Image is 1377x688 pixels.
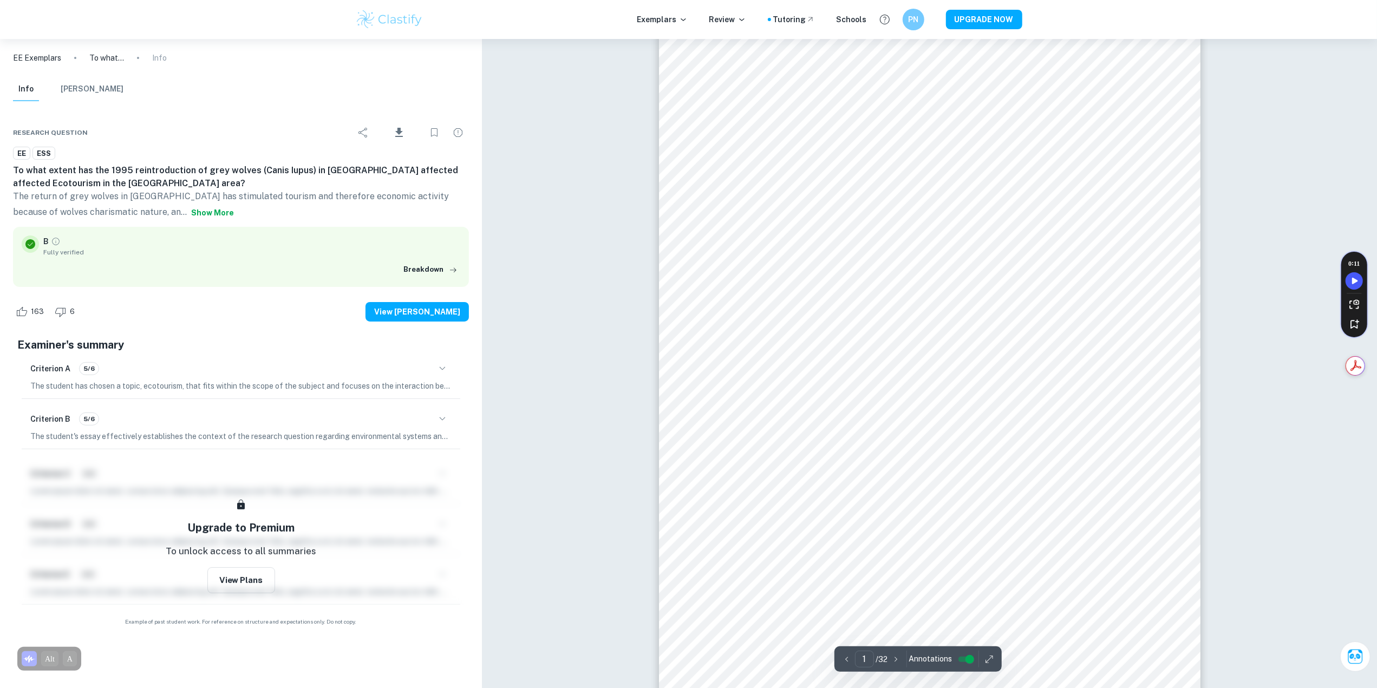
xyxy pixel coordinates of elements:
h6: Criterion B [30,413,70,425]
img: Clastify logo [355,9,424,30]
p: The student has chosen a topic, ecotourism, that fits within the scope of the subject and focuses... [30,380,452,392]
a: ESS [32,147,55,160]
p: To unlock access to all summaries [166,545,316,559]
button: Breakdown [401,261,460,278]
button: Ask Clai [1340,641,1371,672]
button: View Plans [207,567,275,593]
p: Info [152,52,167,64]
div: Download [376,119,421,147]
h6: PN [907,14,919,25]
a: Grade fully verified [51,237,61,246]
button: Help and Feedback [876,10,894,29]
span: 5/6 [80,414,99,424]
span: 5/6 [80,364,99,374]
span: EE [14,148,30,159]
span: Example of past student work. For reference on structure and expectations only. Do not copy. [13,618,469,626]
button: PN [903,9,924,30]
p: Review [709,14,746,25]
h6: Criterion A [30,363,70,375]
div: Report issue [447,122,469,143]
div: Dislike [52,303,81,320]
h6: To what extent has the 1995 reintroduction of grey wolves (Canis Iupus) in [GEOGRAPHIC_DATA] affe... [13,164,469,190]
div: Like [13,303,50,320]
a: EE Exemplars [13,52,61,64]
p: To what extent has the 1995 reintroduction of grey wolves (Canis Iupus) in [GEOGRAPHIC_DATA] affe... [89,52,124,64]
p: / 32 [876,653,888,665]
span: Annotations [909,653,952,665]
button: UPGRADE NOW [946,10,1022,29]
span: Research question [13,128,88,137]
button: [PERSON_NAME] [61,77,123,101]
span: 6 [64,306,81,317]
a: Schools [837,14,867,25]
span: ESS [33,148,55,159]
button: Show more [187,203,238,222]
p: The student's essay effectively establishes the context of the research question regarding enviro... [30,430,452,442]
a: EE [13,147,30,160]
p: The return of grey wolves in [GEOGRAPHIC_DATA] has stimulated tourism and therefore economic acti... [13,190,469,222]
p: B [43,235,49,247]
div: Bookmark [423,122,445,143]
button: View [PERSON_NAME] [366,302,469,322]
div: Share [353,122,374,143]
h5: Examiner's summary [17,337,465,353]
span: Fully verified [43,247,460,257]
h5: Upgrade to Premium [187,520,295,536]
span: 163 [25,306,50,317]
button: Info [13,77,39,101]
a: Tutoring [773,14,815,25]
p: Exemplars [637,14,688,25]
